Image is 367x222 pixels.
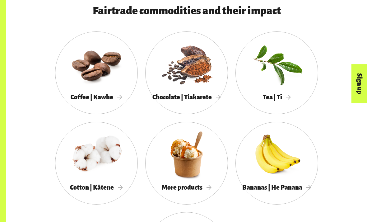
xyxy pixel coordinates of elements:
span: Cotton | Kātene [70,184,123,191]
a: Tea | Tī [235,31,318,114]
span: Chocolate | Tiakarete [152,94,221,101]
span: More products [162,184,211,191]
span: Tea | Tī [263,94,291,101]
a: Chocolate | Tiakarete [145,31,228,114]
span: Bananas | He Panana [242,184,311,191]
h3: Fairtrade commodities and their impact [41,5,332,17]
a: Coffee | Kawhe [55,31,138,114]
span: Coffee | Kawhe [71,94,122,101]
a: Cotton | Kātene [55,122,138,205]
a: More products [145,122,228,205]
a: Bananas | He Panana [235,122,318,205]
